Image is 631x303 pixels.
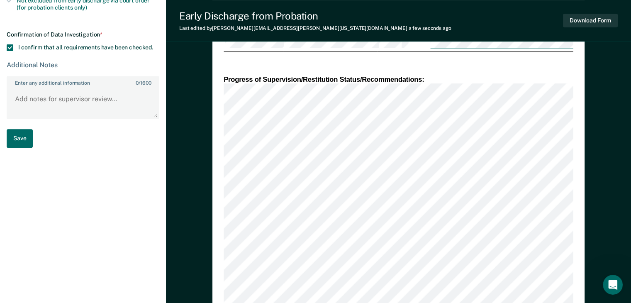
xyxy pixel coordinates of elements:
span: a few seconds ago [409,25,451,31]
span: 0 [136,80,139,86]
button: Download Form [563,14,618,27]
label: Enter any additional information [7,77,158,86]
div: Additional Notes [7,61,159,69]
div: Progress of Supervision/Restitution Status/Recommendations: [224,74,573,83]
button: Save [7,129,33,148]
span: / 1600 [136,80,151,86]
iframe: Intercom live chat [603,275,623,295]
div: Last edited by [PERSON_NAME][EMAIL_ADDRESS][PERSON_NAME][US_STATE][DOMAIN_NAME] [179,25,451,31]
div: Early Discharge from Probation [179,10,451,22]
div: Confirmation of Data Investigation [7,31,159,38]
span: I confirm that all requirements have been checked. [18,44,153,51]
span: only) [74,4,87,11]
